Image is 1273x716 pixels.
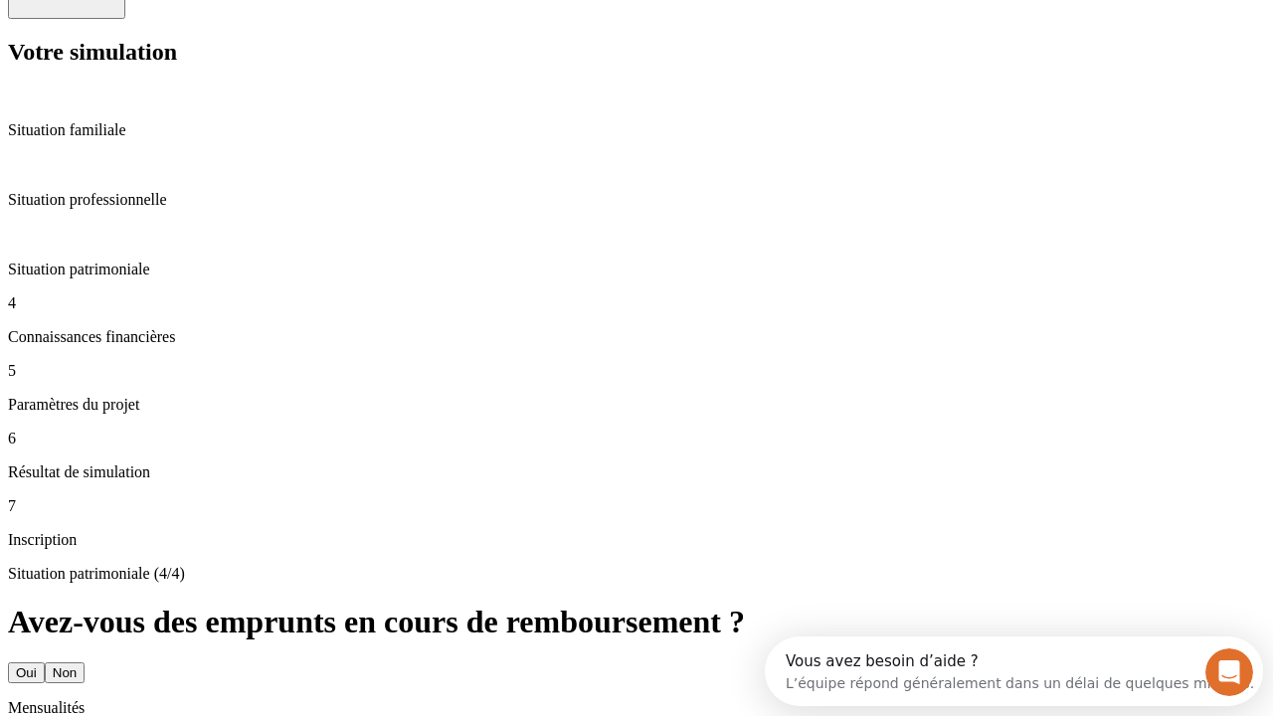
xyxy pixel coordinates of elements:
[8,396,1265,414] p: Paramètres du projet
[8,565,1265,583] p: Situation patrimoniale (4/4)
[8,261,1265,278] p: Situation patrimoniale
[8,39,1265,66] h2: Votre simulation
[8,463,1265,481] p: Résultat de simulation
[21,33,489,54] div: L’équipe répond généralement dans un délai de quelques minutes.
[8,531,1265,549] p: Inscription
[8,328,1265,346] p: Connaissances financières
[1205,648,1253,696] iframe: Intercom live chat
[8,191,1265,209] p: Situation professionnelle
[8,8,548,63] div: Ouvrir le Messenger Intercom
[8,121,1265,139] p: Situation familiale
[21,17,489,33] div: Vous avez besoin d’aide ?
[8,294,1265,312] p: 4
[8,362,1265,380] p: 5
[8,430,1265,447] p: 6
[45,662,85,683] button: Non
[16,665,37,680] div: Oui
[8,497,1265,515] p: 7
[8,604,1265,640] h1: Avez-vous des emprunts en cours de remboursement ?
[53,665,77,680] div: Non
[8,662,45,683] button: Oui
[765,636,1263,706] iframe: Intercom live chat discovery launcher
